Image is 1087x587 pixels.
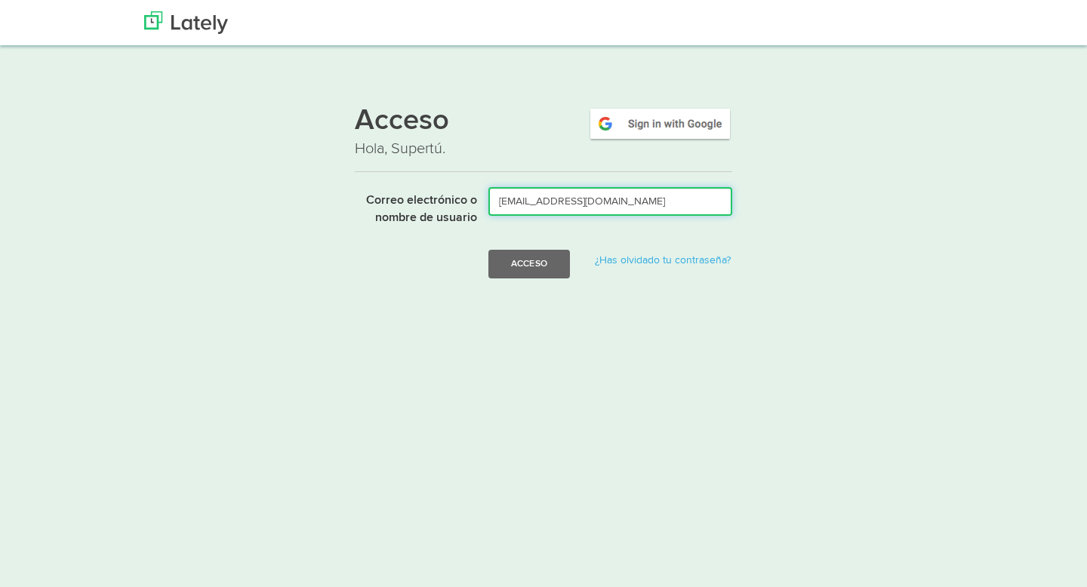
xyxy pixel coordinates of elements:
[366,195,477,224] font: Correo electrónico o nombre de usuario
[488,187,732,216] input: Correo electrónico o nombre de usuario
[355,140,445,158] font: Hola, Supertú.
[355,107,449,136] font: Acceso
[511,259,547,268] font: Acceso
[144,11,228,34] img: Últimamente
[595,255,731,266] a: ¿Has olvidado tu contraseña?
[488,250,570,278] button: Acceso
[588,106,732,141] img: google-signin.png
